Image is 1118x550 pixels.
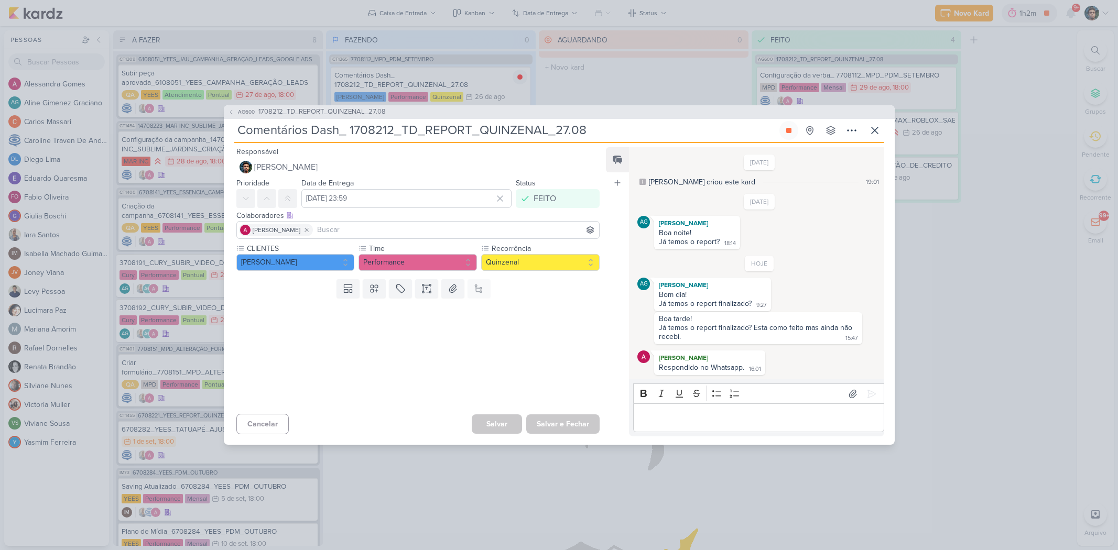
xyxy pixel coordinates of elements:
div: 19:01 [866,177,879,186]
div: Já temos o report? [659,237,720,246]
label: Data de Entrega [301,179,354,188]
label: Recorrência [491,243,600,254]
span: AG600 [236,108,256,116]
div: [PERSON_NAME] [656,280,769,290]
img: Alessandra Gomes [240,225,251,235]
button: [PERSON_NAME] [236,158,600,177]
div: 16:01 [749,365,761,373]
div: 18:14 [724,239,736,248]
div: Editor toolbar [633,383,884,404]
span: 1708212_TD_REPORT_QUINZENAL_27.08 [258,107,386,117]
div: Bom dia! [659,290,766,299]
input: Buscar [315,224,598,236]
div: Parar relógio [785,126,793,135]
button: Quinzenal [481,254,600,271]
div: Boa tarde! [659,314,857,323]
p: AG [640,219,648,225]
span: [PERSON_NAME] [253,225,300,235]
p: AG [640,281,648,287]
button: FEITO [516,189,600,208]
div: Colaboradores [236,210,600,221]
div: Aline Gimenez Graciano [637,216,650,228]
span: [PERSON_NAME] [254,161,318,173]
div: 9:27 [756,301,767,310]
div: Aline Gimenez Graciano [637,278,650,290]
div: Editor editing area: main [633,403,884,432]
input: Kard Sem Título [234,121,777,140]
div: Respondido no Whatsapp. [659,363,744,372]
div: [PERSON_NAME] [656,218,738,228]
button: Performance [359,254,477,271]
div: Já temos o report finalizado? [659,299,752,308]
div: 15:47 [845,334,858,343]
label: Prioridade [236,179,269,188]
label: CLIENTES [246,243,355,254]
img: Nelito Junior [240,161,252,173]
label: Status [516,179,536,188]
button: AG600 1708212_TD_REPORT_QUINZENAL_27.08 [228,107,386,117]
img: Alessandra Gomes [637,350,650,363]
button: [PERSON_NAME] [236,254,355,271]
div: [PERSON_NAME] criou este kard [649,177,755,188]
label: Time [368,243,477,254]
input: Select a date [301,189,512,208]
div: Boa noite! [659,228,735,237]
div: Já temos o report finalizado? Esta como feito mas ainda não recebi. [659,323,854,341]
div: FEITO [534,192,556,205]
div: [PERSON_NAME] [656,353,763,363]
label: Responsável [236,147,278,156]
button: Cancelar [236,414,289,434]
